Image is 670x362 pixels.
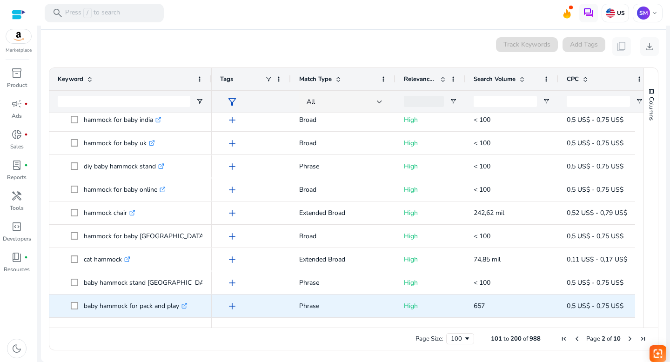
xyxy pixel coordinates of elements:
[474,302,485,310] span: 657
[404,203,457,222] p: High
[567,96,630,107] input: CPC Filter Input
[404,273,457,292] p: High
[404,75,436,83] span: Relevance Score
[11,67,22,79] span: inventory_2
[474,75,516,83] span: Search Volume
[404,110,457,129] p: High
[220,75,233,83] span: Tags
[58,96,190,107] input: Keyword Filter Input
[567,139,623,147] span: 0,5 US$ - 0,75 US$
[567,278,623,287] span: 0,5 US$ - 0,75 US$
[4,265,30,274] p: Resources
[404,227,457,246] p: High
[7,81,27,89] p: Product
[84,134,155,153] p: hammock for baby uk
[523,335,528,343] span: of
[84,203,135,222] p: hammock chair
[613,335,621,343] span: 10
[567,162,623,171] span: 0,5 US$ - 0,75 US$
[567,302,623,310] span: 0,5 US$ - 0,75 US$
[58,75,83,83] span: Keyword
[640,37,659,56] button: download
[474,278,490,287] span: < 100
[11,252,22,263] span: book_4
[567,232,623,241] span: 0,5 US$ - 0,75 US$
[299,75,332,83] span: Match Type
[11,221,22,232] span: code_blocks
[10,142,24,151] p: Sales
[647,97,656,121] span: Columns
[11,129,22,140] span: donut_small
[404,180,457,199] p: High
[451,335,463,343] div: 100
[196,98,203,105] button: Open Filter Menu
[65,8,120,18] p: Press to search
[404,157,457,176] p: High
[651,9,658,17] span: keyboard_arrow_down
[637,7,650,20] p: SM
[543,98,550,105] button: Open Filter Menu
[6,29,31,43] img: amazon.svg
[83,8,92,18] span: /
[404,296,457,315] p: High
[503,335,509,343] span: to
[227,184,238,195] span: add
[636,98,643,105] button: Open Filter Menu
[12,112,22,120] p: Ads
[602,335,605,343] span: 2
[11,190,22,201] span: handyman
[567,75,579,83] span: CPC
[615,9,625,17] p: US
[7,173,27,181] p: Reports
[299,110,387,129] p: Broad
[11,98,22,109] span: campaign
[299,296,387,315] p: Phrase
[84,157,164,176] p: diy baby hammock stand
[299,180,387,199] p: Broad
[299,157,387,176] p: Phrase
[84,273,222,292] p: baby hammock stand [GEOGRAPHIC_DATA]
[6,47,32,54] p: Marketplace
[567,185,623,194] span: 0,5 US$ - 0,75 US$
[24,133,28,136] span: fiber_manual_record
[404,134,457,153] p: High
[299,273,387,292] p: Phrase
[84,110,161,129] p: hammock for baby india
[84,180,166,199] p: hammock for baby online
[586,335,600,343] span: Page
[474,185,490,194] span: < 100
[227,96,238,107] span: filter_alt
[52,7,63,19] span: search
[567,255,627,264] span: 0,11 US$ - 0,17 US$
[573,335,581,342] div: Previous Page
[227,301,238,312] span: add
[446,333,474,344] div: Page Size
[474,208,504,217] span: 242,62 mil
[606,8,615,18] img: us.svg
[639,335,647,342] div: Last Page
[644,41,655,52] span: download
[11,160,22,171] span: lab_profile
[24,255,28,259] span: fiber_manual_record
[3,235,31,243] p: Developers
[227,254,238,265] span: add
[474,162,490,171] span: < 100
[227,161,238,172] span: add
[10,204,24,212] p: Tools
[567,208,627,217] span: 0,52 US$ - 0,79 US$
[415,335,443,343] div: Page Size:
[24,163,28,167] span: fiber_manual_record
[84,227,214,246] p: hammock for baby [GEOGRAPHIC_DATA]
[474,96,537,107] input: Search Volume Filter Input
[299,227,387,246] p: Broad
[227,138,238,149] span: add
[24,102,28,106] span: fiber_manual_record
[529,335,541,343] span: 988
[227,114,238,126] span: add
[560,335,568,342] div: First Page
[474,139,490,147] span: < 100
[449,98,457,105] button: Open Filter Menu
[307,97,315,106] span: All
[491,335,502,343] span: 101
[299,250,387,269] p: Extended Broad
